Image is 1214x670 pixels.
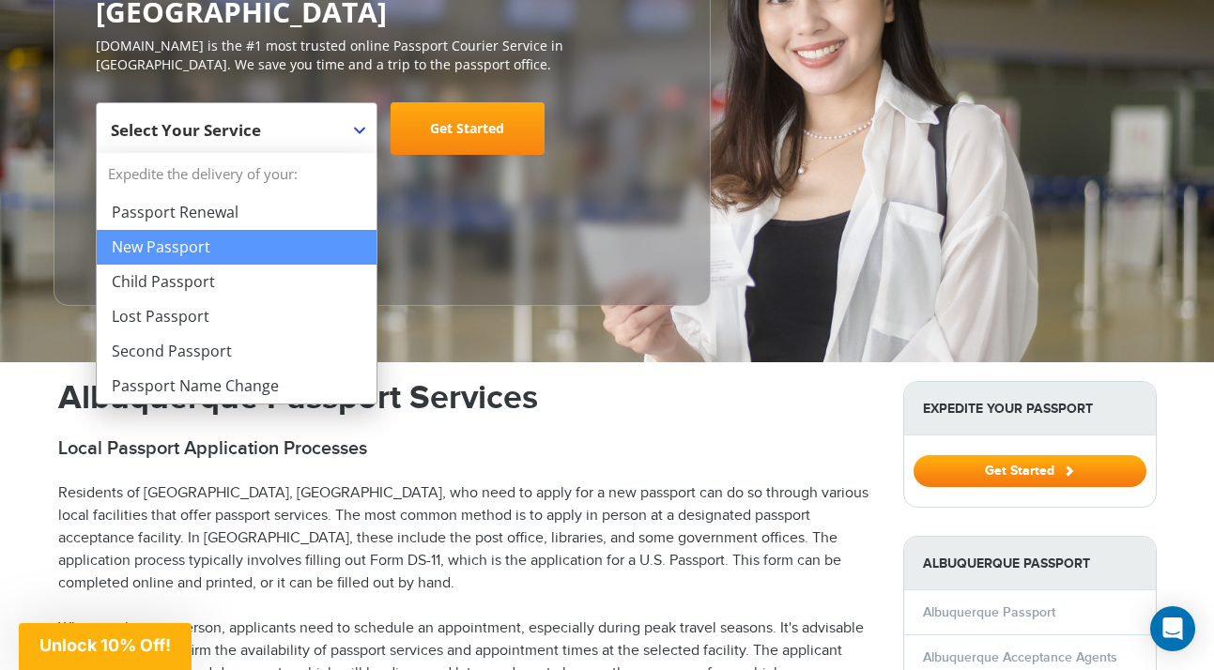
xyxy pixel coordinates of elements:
[97,265,376,299] li: Child Passport
[391,102,545,155] a: Get Started
[19,623,192,670] div: Unlock 10% Off!
[111,110,358,162] span: Select Your Service
[97,369,376,404] li: Passport Name Change
[97,153,376,404] li: Expedite the delivery of your:
[58,482,875,595] p: Residents of [GEOGRAPHIC_DATA], [GEOGRAPHIC_DATA], who need to apply for a new passport can do so...
[1150,606,1195,651] div: Open Intercom Messenger
[96,37,668,74] p: [DOMAIN_NAME] is the #1 most trusted online Passport Courier Service in [GEOGRAPHIC_DATA]. We sav...
[58,437,875,460] h2: Local Passport Application Processes
[97,230,376,265] li: New Passport
[96,164,668,183] span: Starting at $199 + government fees
[58,381,875,415] h1: Albuquerque Passport Services
[39,635,171,655] span: Unlock 10% Off!
[97,195,376,230] li: Passport Renewal
[923,604,1055,620] a: Albuquerque Passport
[111,119,261,141] span: Select Your Service
[96,102,377,155] span: Select Your Service
[923,649,1117,665] a: Albuquerque Acceptance Agents
[914,463,1146,478] a: Get Started
[97,153,376,195] strong: Expedite the delivery of your:
[904,537,1156,590] strong: Albuquerque Passport
[97,299,376,334] li: Lost Passport
[904,382,1156,435] strong: Expedite Your Passport
[914,455,1146,487] button: Get Started
[97,334,376,369] li: Second Passport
